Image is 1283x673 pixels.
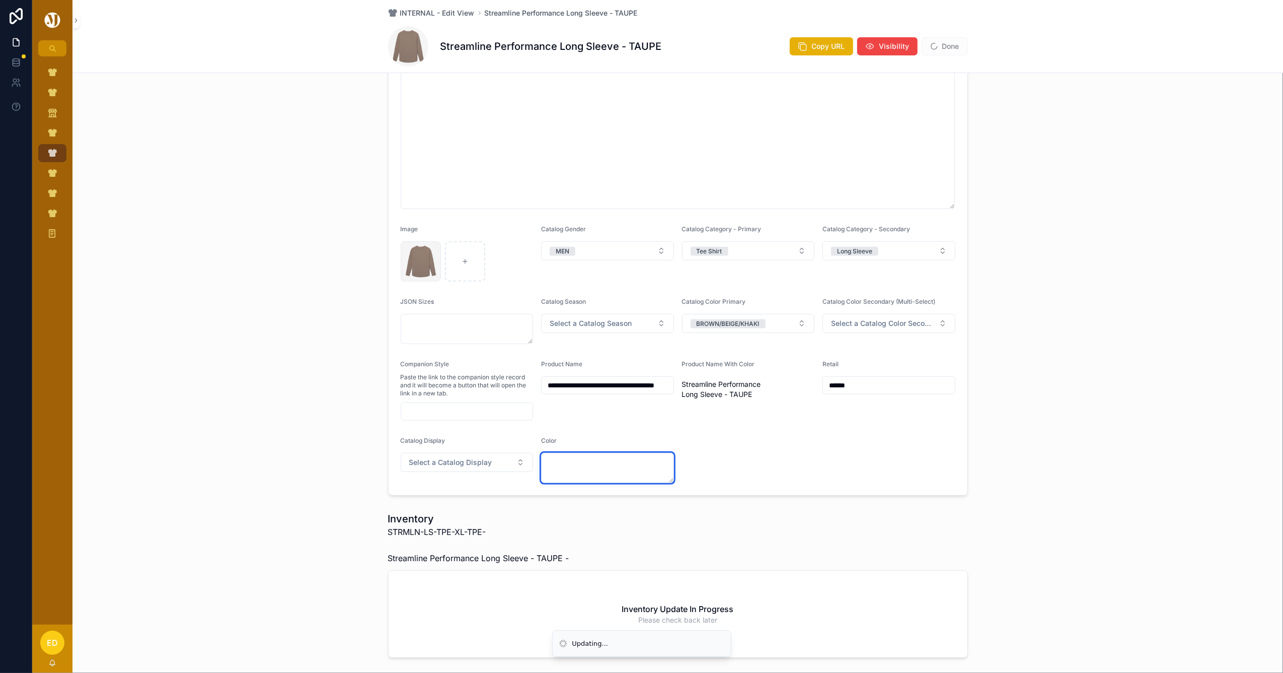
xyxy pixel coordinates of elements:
span: Color [541,437,557,444]
span: Select a Catalog Display [409,457,492,467]
div: Long Sleeve [837,247,872,256]
button: Unselect BROWNBEIGEKHAKI [691,318,766,328]
button: Unselect TEE_SHIRT [691,246,728,256]
span: ED [47,637,58,649]
span: Please check back later [638,615,717,625]
span: INTERNAL - Edit View [400,8,475,18]
span: Catalog Season [541,298,586,305]
span: Catalog Category - Secondary [822,225,910,233]
span: Catalog Display [401,437,445,444]
a: INTERNAL - Edit View [388,8,475,18]
span: Select a Catalog Color Secondary (Multi-Select) [831,318,935,328]
span: Product Name [541,360,582,368]
button: Select Button [541,241,674,260]
div: scrollable content [32,56,72,256]
div: Tee Shirt [697,247,722,256]
button: Select Button [401,453,534,472]
span: Companion Style [401,360,449,368]
button: Select Button [822,314,955,333]
div: BROWN/BEIGE/KHAKI [697,319,760,328]
button: Select Button [541,314,674,333]
h1: Streamline Performance Long Sleeve - TAUPE [440,39,662,53]
span: Image [401,225,418,233]
span: Copy URL [812,41,845,51]
button: Unselect LONG_SLEEVE [831,246,878,256]
span: Catalog Color Primary [682,298,746,305]
span: Catalog Gender [541,225,586,233]
span: Product Name With Color [682,360,755,368]
img: App logo [43,12,62,28]
button: Select Button [682,314,815,333]
span: Paste the link to the companion style record and it will become a button that will open the link ... [401,373,534,397]
button: Copy URL [790,37,853,55]
span: Select a Catalog Season [550,318,632,328]
div: Updating... [572,639,609,649]
h1: Inventory [388,512,486,526]
span: JSON Sizes [401,298,434,305]
span: Streamline Performance Long Sleeve - TAUPE [682,379,815,399]
a: Streamline Performance Long Sleeve - TAUPE [485,8,638,18]
span: STRMLN-LS-TPE-XL-TPE- [388,526,486,538]
span: Catalog Category - Primary [682,225,762,233]
h2: Inventory Update In Progress [622,603,734,615]
span: Streamline Performance Long Sleeve - TAUPE - [388,552,569,564]
div: MEN [556,247,569,256]
button: Select Button [822,241,955,260]
button: Select Button [682,241,815,260]
span: Catalog Color Secondary (Multi-Select) [822,298,935,305]
span: Retail [822,360,839,368]
span: Visibility [879,41,910,51]
button: Visibility [857,37,918,55]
